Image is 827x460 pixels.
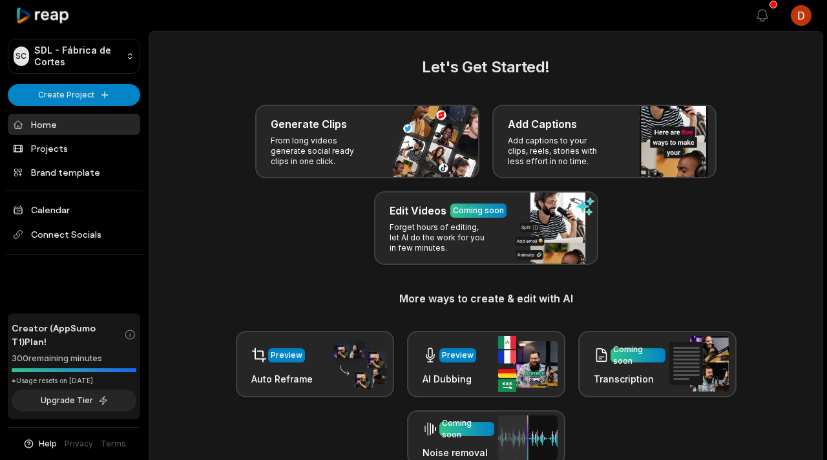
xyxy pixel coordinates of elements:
p: Forget hours of editing, let AI do the work for you in few minutes. [390,222,490,253]
a: Home [8,114,140,135]
button: Create Project [8,84,140,106]
img: auto_reframe.png [327,339,386,390]
img: transcription.png [669,336,729,392]
img: noise_removal.png [498,415,558,460]
button: Help [23,438,57,450]
h3: Edit Videos [390,203,446,218]
div: SC [14,47,29,66]
p: From long videos generate social ready clips in one click. [271,136,371,167]
a: Brand template [8,162,140,183]
div: Coming soon [442,417,492,441]
h3: Transcription [594,372,665,386]
div: Coming soon [613,344,663,367]
h3: Add Captions [508,116,577,132]
h3: Noise removal [423,446,494,459]
div: *Usage resets on [DATE] [12,376,136,386]
p: Add captions to your clips, reels, stories with less effort in no time. [508,136,608,167]
h3: Auto Reframe [251,372,313,386]
span: Creator (AppSumo T1) Plan! [12,321,124,348]
div: 300 remaining minutes [12,352,136,365]
img: ai_dubbing.png [498,336,558,392]
h3: More ways to create & edit with AI [165,291,807,306]
h2: Let's Get Started! [165,56,807,79]
a: Calendar [8,199,140,220]
button: Upgrade Tier [12,390,136,412]
h3: Generate Clips [271,116,347,132]
div: Preview [271,350,302,361]
a: Terms [101,438,126,450]
div: Preview [442,350,474,361]
p: SDL - Fábrica de Cortes [34,45,121,68]
a: Projects [8,138,140,159]
h3: AI Dubbing [423,372,476,386]
span: Connect Socials [8,223,140,246]
div: Coming soon [453,205,504,216]
span: Help [39,438,57,450]
a: Privacy [65,438,93,450]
